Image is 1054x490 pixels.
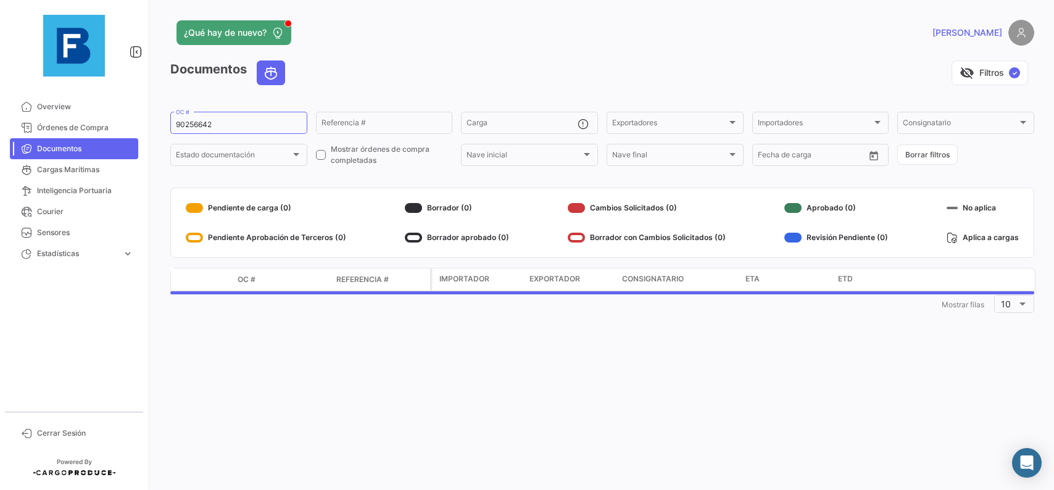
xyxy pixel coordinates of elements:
[1001,299,1011,309] span: 10
[525,268,617,291] datatable-header-cell: Exportador
[122,248,133,259] span: expand_more
[331,269,430,290] datatable-header-cell: Referencia #
[184,27,267,39] span: ¿Qué hay de nuevo?
[784,198,888,218] div: Aprobado (0)
[10,117,138,138] a: Órdenes de Compra
[865,146,883,165] button: Open calendar
[529,273,580,284] span: Exportador
[405,198,509,218] div: Borrador (0)
[432,268,525,291] datatable-header-cell: Importador
[612,152,727,161] span: Nave final
[1008,20,1034,46] img: placeholder-user.png
[467,152,581,161] span: Nave inicial
[176,20,291,45] button: ¿Qué hay de nuevo?
[37,248,117,259] span: Estadísticas
[617,268,741,291] datatable-header-cell: Consignatario
[10,180,138,201] a: Inteligencia Portuaria
[37,206,133,217] span: Courier
[233,269,331,290] datatable-header-cell: OC #
[43,15,105,77] img: 12429640-9da8-4fa2-92c4-ea5716e443d2.jpg
[745,273,760,284] span: ETA
[37,143,133,154] span: Documentos
[439,273,489,284] span: Importador
[37,122,133,133] span: Órdenes de Compra
[176,152,291,161] span: Estado documentación
[37,428,133,439] span: Cerrar Sesión
[37,185,133,196] span: Inteligencia Portuaria
[758,152,780,161] input: Desde
[10,138,138,159] a: Documentos
[784,228,888,247] div: Revisión Pendiente (0)
[833,268,926,291] datatable-header-cell: ETD
[405,228,509,247] div: Borrador aprobado (0)
[10,96,138,117] a: Overview
[331,144,453,166] span: Mostrar órdenes de compra completadas
[186,198,346,218] div: Pendiente de carga (0)
[568,228,726,247] div: Borrador con Cambios Solicitados (0)
[758,120,873,129] span: Importadores
[196,275,233,284] datatable-header-cell: Modo de Transporte
[170,60,289,85] h3: Documentos
[257,61,284,85] button: Ocean
[238,274,255,285] span: OC #
[10,222,138,243] a: Sensores
[37,164,133,175] span: Cargas Marítimas
[568,198,726,218] div: Cambios Solicitados (0)
[612,120,727,129] span: Exportadores
[37,227,133,238] span: Sensores
[10,201,138,222] a: Courier
[947,228,1019,247] div: Aplica a cargas
[960,65,974,80] span: visibility_off
[741,268,833,291] datatable-header-cell: ETA
[186,228,346,247] div: Pendiente Aprobación de Terceros (0)
[1012,448,1042,478] div: Abrir Intercom Messenger
[952,60,1028,85] button: visibility_offFiltros✓
[897,144,958,165] button: Borrar filtros
[336,274,389,285] span: Referencia #
[903,120,1018,129] span: Consignatario
[838,273,853,284] span: ETD
[10,159,138,180] a: Cargas Marítimas
[947,198,1019,218] div: No aplica
[942,300,984,309] span: Mostrar filas
[622,273,684,284] span: Consignatario
[37,101,133,112] span: Overview
[789,152,840,161] input: Hasta
[1009,67,1020,78] span: ✓
[932,27,1002,39] span: [PERSON_NAME]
